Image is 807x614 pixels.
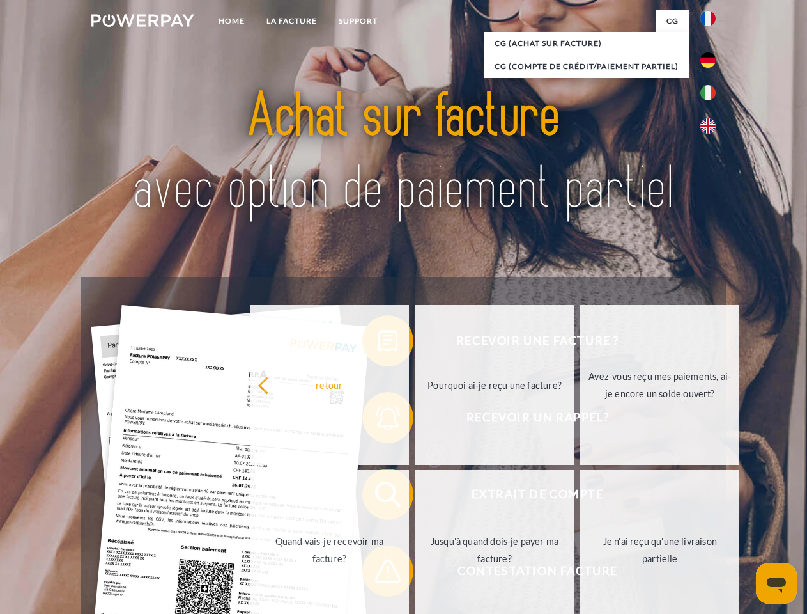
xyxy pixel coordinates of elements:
[208,10,256,33] a: Home
[588,368,732,402] div: Avez-vous reçu mes paiements, ai-je encore un solde ouvert?
[700,11,716,26] img: fr
[257,376,401,393] div: retour
[423,533,567,567] div: Jusqu'à quand dois-je payer ma facture?
[580,305,739,465] a: Avez-vous reçu mes paiements, ai-je encore un solde ouvert?
[423,376,567,393] div: Pourquoi ai-je reçu une facture?
[484,32,689,55] a: CG (achat sur facture)
[256,10,328,33] a: LA FACTURE
[756,563,797,604] iframe: Bouton de lancement de la fenêtre de messagerie
[588,533,732,567] div: Je n'ai reçu qu'une livraison partielle
[257,533,401,567] div: Quand vais-je recevoir ma facture?
[700,52,716,68] img: de
[700,85,716,100] img: it
[484,55,689,78] a: CG (Compte de crédit/paiement partiel)
[700,118,716,134] img: en
[122,61,685,245] img: title-powerpay_fr.svg
[91,14,194,27] img: logo-powerpay-white.svg
[328,10,388,33] a: Support
[656,10,689,33] a: CG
